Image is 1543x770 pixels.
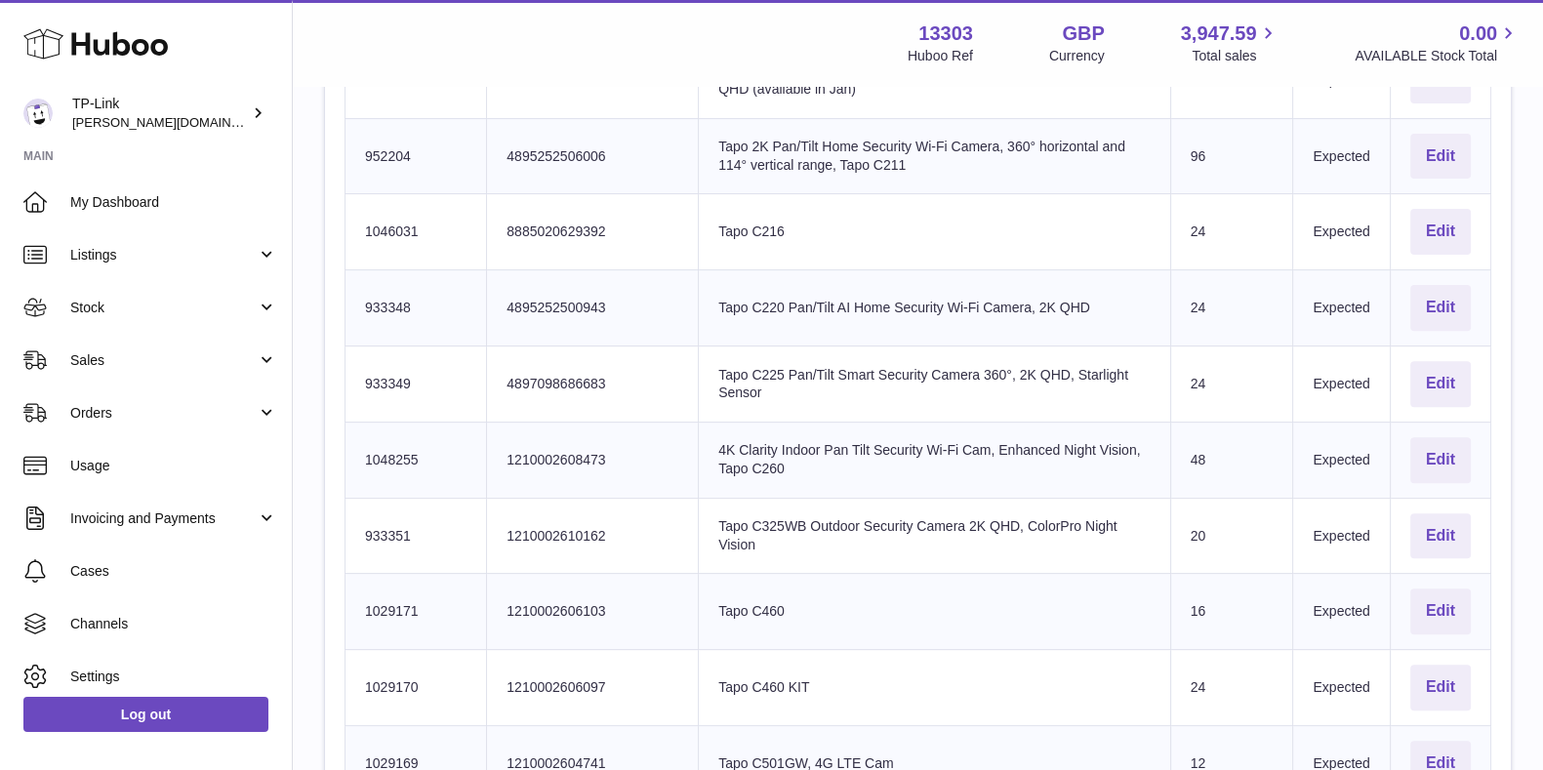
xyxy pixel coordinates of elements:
[699,574,1170,650] td: Tapo C460
[70,509,257,528] span: Invoicing and Payments
[1062,20,1104,47] strong: GBP
[1410,134,1471,180] button: Edit
[1170,574,1293,650] td: 16
[72,95,248,132] div: TP-Link
[1410,588,1471,634] button: Edit
[72,114,493,130] span: [PERSON_NAME][DOMAIN_NAME][EMAIL_ADDRESS][DOMAIN_NAME]
[345,650,487,726] td: 1029170
[1181,20,1257,47] span: 3,947.59
[1410,209,1471,255] button: Edit
[699,194,1170,270] td: Tapo C216
[1293,346,1390,423] td: Expected
[1459,20,1497,47] span: 0.00
[699,650,1170,726] td: Tapo C460 KIT
[1355,47,1520,65] span: AVAILABLE Stock Total
[1410,437,1471,483] button: Edit
[1293,194,1390,270] td: Expected
[1293,498,1390,574] td: Expected
[1049,47,1105,65] div: Currency
[1293,650,1390,726] td: Expected
[70,299,257,317] span: Stock
[345,422,487,498] td: 1048255
[70,562,277,581] span: Cases
[918,20,973,47] strong: 13303
[23,697,268,732] a: Log out
[1355,20,1520,65] a: 0.00 AVAILABLE Stock Total
[1293,422,1390,498] td: Expected
[487,346,699,423] td: 4897098686683
[1170,118,1293,194] td: 96
[699,270,1170,346] td: Tapo C220 Pan/Tilt AI Home Security Wi-Fi Camera, 2K QHD
[1170,346,1293,423] td: 24
[70,457,277,475] span: Usage
[70,668,277,686] span: Settings
[487,118,699,194] td: 4895252506006
[345,194,487,270] td: 1046031
[487,194,699,270] td: 8885020629392
[487,574,699,650] td: 1210002606103
[1410,513,1471,559] button: Edit
[345,346,487,423] td: 933349
[345,498,487,574] td: 933351
[699,346,1170,423] td: Tapo C225 Pan/Tilt Smart Security Camera 360°, 2K QHD, Starlight Sensor
[1170,422,1293,498] td: 48
[699,118,1170,194] td: Tapo 2K Pan/Tilt Home Security Wi-Fi Camera, 360° horizontal and 114° vertical range, Tapo C211
[699,498,1170,574] td: Tapo C325WB Outdoor Security Camera 2K QHD, ColorPro Night Vision
[1181,20,1279,65] a: 3,947.59 Total sales
[487,422,699,498] td: 1210002608473
[699,422,1170,498] td: 4K Clarity Indoor Pan Tilt Security Wi-Fi Cam, Enhanced Night Vision, Tapo C260
[70,246,257,264] span: Listings
[1410,361,1471,407] button: Edit
[487,270,699,346] td: 4895252500943
[1192,47,1279,65] span: Total sales
[1170,270,1293,346] td: 24
[1410,665,1471,710] button: Edit
[1170,194,1293,270] td: 24
[1293,574,1390,650] td: Expected
[70,351,257,370] span: Sales
[487,498,699,574] td: 1210002610162
[1293,270,1390,346] td: Expected
[345,574,487,650] td: 1029171
[1170,498,1293,574] td: 20
[345,270,487,346] td: 933348
[908,47,973,65] div: Huboo Ref
[70,404,257,423] span: Orders
[1410,285,1471,331] button: Edit
[487,650,699,726] td: 1210002606097
[70,193,277,212] span: My Dashboard
[23,99,53,128] img: susie.li@tp-link.com
[1170,650,1293,726] td: 24
[70,615,277,633] span: Channels
[1293,118,1390,194] td: Expected
[345,118,487,194] td: 952204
